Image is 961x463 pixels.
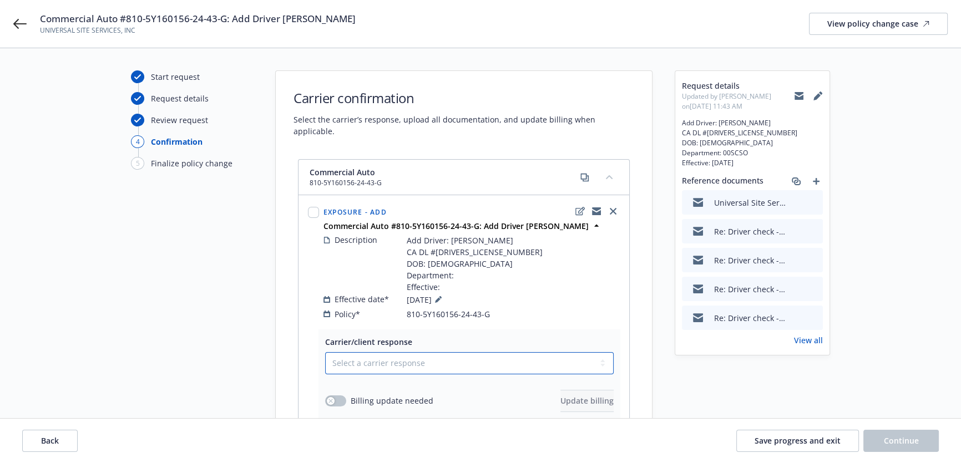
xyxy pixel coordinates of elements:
[407,308,490,320] span: 810-5Y160156-24-43-G
[791,226,800,237] button: download file
[791,197,800,208] button: download file
[809,13,948,35] a: View policy change case
[41,435,59,446] span: Back
[151,157,232,169] div: Finalize policy change
[151,136,203,147] div: Confirmation
[590,205,603,218] a: copyLogging
[151,114,208,126] div: Review request
[791,283,800,295] button: download file
[600,168,618,186] button: collapse content
[560,390,614,412] button: Update billing
[335,293,389,305] span: Effective date*
[310,166,382,178] span: Commercial Auto
[310,178,382,188] span: 810-5Y160156-24-43-G
[714,255,786,266] div: Re: Driver check - [PERSON_NAME]
[808,283,818,295] button: preview file
[884,435,919,446] span: Continue
[323,207,387,217] span: Exposure - Add
[131,135,144,148] div: 4
[40,12,356,26] span: Commercial Auto #810-5Y160156-24-43-G: Add Driver [PERSON_NAME]
[22,430,78,452] button: Back
[294,89,634,107] h1: Carrier confirmation
[790,175,803,188] a: associate
[808,312,818,324] button: preview file
[606,205,620,218] a: close
[791,255,800,266] button: download file
[808,197,818,208] button: preview file
[682,80,794,91] span: Request details
[682,175,763,188] span: Reference documents
[335,234,377,246] span: Description
[131,157,144,170] div: 5
[325,337,412,347] span: Carrier/client response
[714,283,786,295] div: Re: Driver check - [PERSON_NAME]
[573,205,586,218] a: edit
[40,26,356,35] span: UNIVERSAL SITE SERVICES, INC
[682,118,823,168] span: Add Driver: [PERSON_NAME] CA DL #[DRIVERS_LICENSE_NUMBER] DOB: [DEMOGRAPHIC_DATA] Department: 00S...
[560,395,614,406] span: Update billing
[351,395,433,406] span: Billing update needed
[714,226,786,237] div: Re: Driver check - [PERSON_NAME]
[736,430,859,452] button: Save progress and exit
[808,226,818,237] button: preview file
[810,175,823,188] a: add
[863,430,939,452] button: Continue
[151,71,200,83] div: Start request
[578,171,591,184] a: copy
[808,255,818,266] button: preview file
[407,293,445,306] span: [DATE]
[323,221,589,231] strong: Commercial Auto #810-5Y160156-24-43-G: Add Driver [PERSON_NAME]
[299,160,629,195] div: Commercial Auto810-5Y160156-24-43-Gcopycollapse content
[714,312,786,324] div: Re: Driver check - [PERSON_NAME]
[682,91,794,111] span: Updated by [PERSON_NAME] on [DATE] 11:43 AM
[827,13,929,34] div: View policy change case
[755,435,841,446] span: Save progress and exit
[335,308,360,320] span: Policy*
[151,93,209,104] div: Request details
[407,235,543,293] span: Add Driver: [PERSON_NAME] CA DL #[DRIVERS_LICENSE_NUMBER] DOB: [DEMOGRAPHIC_DATA] Department: Eff...
[294,114,634,137] span: Select the carrier’s response, upload all documentation, and update billing when applicable.
[714,197,786,208] div: Universal Site Services, Inc - Commercial Auto #810-5Y160156-24-43-G: Add Driver [PERSON_NAME]
[791,312,800,324] button: download file
[794,334,823,346] a: View all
